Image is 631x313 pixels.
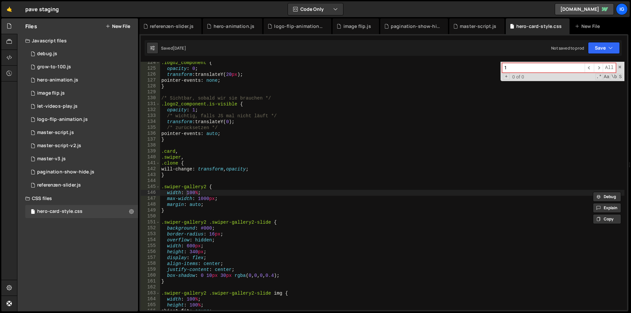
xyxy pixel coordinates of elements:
div: 162 [141,284,160,290]
div: 16760/45784.css [25,205,138,218]
div: Saved [161,45,186,51]
div: 156 [141,249,160,255]
button: Code Only [288,3,343,15]
div: 154 [141,237,160,243]
div: hero-animation.js [214,23,255,30]
div: 129 [141,89,160,95]
span: CaseSensitive Search [603,74,610,80]
div: 132 [141,107,160,113]
div: [DATE] [173,45,186,51]
div: hero-animation.js [37,77,78,83]
div: hero-card-style.css [516,23,562,30]
div: 16760/45783.js [25,60,138,74]
div: 141 [141,160,160,166]
div: 143 [141,172,160,178]
div: 16760/45980.js [25,139,138,152]
button: Debug [593,192,621,202]
div: 16760/46602.js [25,47,138,60]
div: 16760/46055.js [25,152,138,166]
button: New File [105,24,130,29]
div: 131 [141,101,160,107]
div: 146 [141,190,160,196]
button: Explain [593,203,621,213]
span: Alt-Enter [603,63,616,73]
div: 124 [141,60,160,66]
div: referenzen-slider.js [150,23,194,30]
div: 163 [141,290,160,296]
div: 155 [141,243,160,249]
div: 16760/46600.js [25,166,138,179]
input: Search for [502,63,585,73]
span: ​ [585,63,594,73]
div: Not saved to prod [551,45,584,51]
div: logo-flip-animation.js [274,23,323,30]
button: Copy [593,214,621,224]
span: Search In Selection [618,74,622,80]
div: master-script-v2.js [37,143,81,149]
div: 130 [141,95,160,101]
div: debug.js [37,51,57,57]
div: 158 [141,261,160,267]
div: image flip.js [37,90,65,96]
a: ig [616,3,628,15]
div: 16760/46375.js [25,113,138,126]
span: ​ [594,63,603,73]
div: 152 [141,225,160,231]
div: 150 [141,213,160,219]
div: image flip.js [343,23,371,30]
div: 127 [141,78,160,83]
div: pagination-show-hide.js [391,23,440,30]
div: 16760/45785.js [25,74,138,87]
div: 148 [141,202,160,208]
div: master-script.js [37,130,74,136]
div: master-script.js [460,23,497,30]
div: 16760/46741.js [25,87,138,100]
div: let-videos-play.js [37,103,78,109]
a: 🤙 [1,1,17,17]
a: [DOMAIN_NAME] [555,3,614,15]
div: referenzen-slider.js [37,182,81,188]
div: 157 [141,255,160,261]
div: 125 [141,66,160,72]
div: hero-card-style.css [37,209,82,214]
div: 147 [141,196,160,202]
div: 135 [141,125,160,131]
div: 134 [141,119,160,125]
div: master-v3.js [37,156,66,162]
h2: Files [25,23,37,30]
div: 159 [141,267,160,273]
div: 153 [141,231,160,237]
div: pagination-show-hide.js [37,169,94,175]
div: 142 [141,166,160,172]
div: 126 [141,72,160,78]
div: 161 [141,279,160,284]
div: 160 [141,273,160,279]
div: 139 [141,148,160,154]
div: 165 [141,302,160,308]
div: 145 [141,184,160,190]
div: 138 [141,143,160,148]
span: Whole Word Search [611,74,618,80]
div: pave staging [25,5,59,13]
div: 137 [141,137,160,143]
div: 16760/46836.js [25,100,138,113]
div: New File [575,23,602,30]
div: 140 [141,154,160,160]
div: 16760/45786.js [25,126,138,139]
div: 144 [141,178,160,184]
div: logo-flip-animation.js [37,117,88,123]
div: 164 [141,296,160,302]
div: 128 [141,83,160,89]
div: 149 [141,208,160,213]
span: RegExp Search [596,74,602,80]
div: 151 [141,219,160,225]
div: 136 [141,131,160,137]
div: 16760/47295.js [25,179,138,192]
div: grow-to-100.js [37,64,71,70]
span: Toggle Replace mode [503,73,510,80]
div: CSS files [17,192,138,205]
div: Javascript files [17,34,138,47]
button: Save [588,42,620,54]
span: 0 of 0 [510,74,527,80]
